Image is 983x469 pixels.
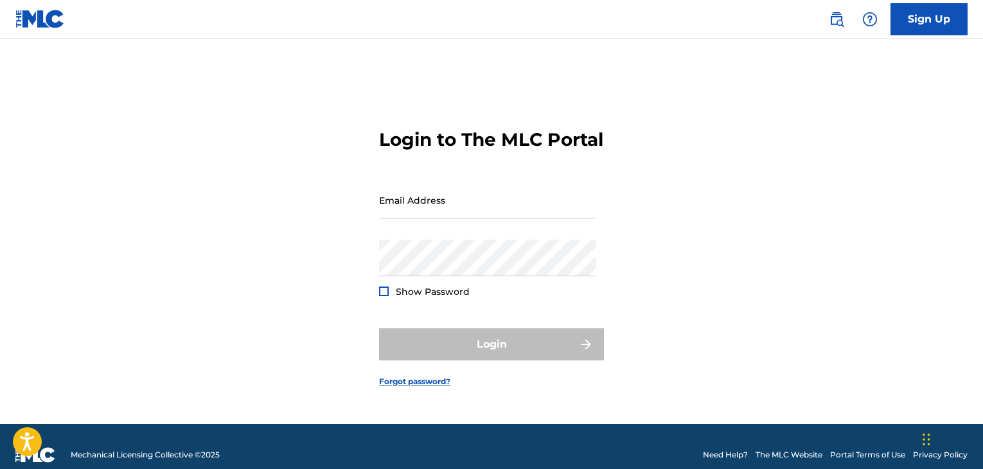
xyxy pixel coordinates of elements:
[830,449,905,461] a: Portal Terms of Use
[756,449,822,461] a: The MLC Website
[379,376,450,387] a: Forgot password?
[923,420,930,459] div: Drag
[919,407,983,469] iframe: Chat Widget
[379,128,603,151] h3: Login to The MLC Portal
[862,12,878,27] img: help
[71,449,220,461] span: Mechanical Licensing Collective © 2025
[890,3,968,35] a: Sign Up
[829,12,844,27] img: search
[703,449,748,461] a: Need Help?
[15,447,55,463] img: logo
[857,6,883,32] div: Help
[913,449,968,461] a: Privacy Policy
[396,286,470,297] span: Show Password
[15,10,65,28] img: MLC Logo
[824,6,849,32] a: Public Search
